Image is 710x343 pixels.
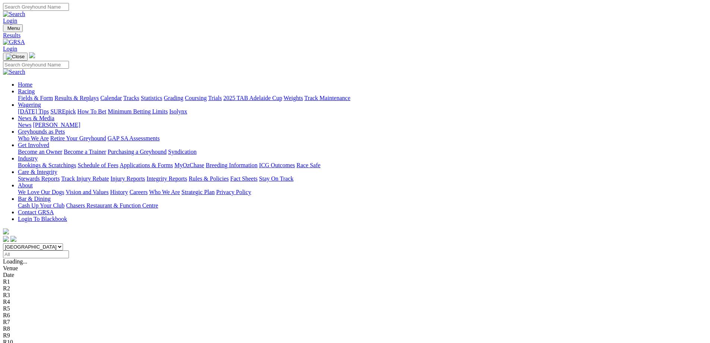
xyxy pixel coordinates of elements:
a: Results [3,32,707,39]
a: Cash Up Your Club [18,202,64,209]
a: Isolynx [169,108,187,115]
div: R1 [3,278,707,285]
a: Login [3,18,17,24]
img: Close [6,54,25,60]
a: Care & Integrity [18,169,57,175]
div: Venue [3,265,707,272]
a: Applications & Forms [120,162,173,168]
a: MyOzChase [174,162,204,168]
a: News & Media [18,115,54,121]
div: Racing [18,95,707,102]
a: Wagering [18,102,41,108]
img: logo-grsa-white.png [3,228,9,234]
div: R7 [3,319,707,325]
a: History [110,189,128,195]
a: Become a Trainer [64,149,106,155]
input: Search [3,61,69,69]
a: Weights [284,95,303,101]
img: Search [3,69,25,75]
a: Bar & Dining [18,196,51,202]
input: Search [3,3,69,11]
a: Who We Are [18,135,49,141]
img: logo-grsa-white.png [29,52,35,58]
div: R9 [3,332,707,339]
a: Syndication [168,149,196,155]
a: [PERSON_NAME] [33,122,80,128]
div: Bar & Dining [18,202,707,209]
a: Privacy Policy [216,189,251,195]
span: Menu [7,25,20,31]
span: Loading... [3,258,27,265]
a: Who We Are [149,189,180,195]
a: 2025 TAB Adelaide Cup [223,95,282,101]
a: Home [18,81,32,88]
a: News [18,122,31,128]
a: [DATE] Tips [18,108,49,115]
a: SUREpick [50,108,76,115]
a: About [18,182,33,188]
a: Rules & Policies [189,175,229,182]
a: Login To Blackbook [18,216,67,222]
a: Minimum Betting Limits [108,108,168,115]
a: Tracks [123,95,139,101]
img: GRSA [3,39,25,46]
button: Toggle navigation [3,24,23,32]
a: Get Involved [18,142,49,148]
a: Vision and Values [66,189,108,195]
div: Greyhounds as Pets [18,135,707,142]
a: Careers [129,189,148,195]
div: R2 [3,285,707,292]
a: Industry [18,155,38,162]
div: R8 [3,325,707,332]
a: How To Bet [78,108,107,115]
div: R6 [3,312,707,319]
div: Date [3,272,707,278]
a: Injury Reports [110,175,145,182]
div: News & Media [18,122,707,128]
a: Coursing [185,95,207,101]
a: Fields & Form [18,95,53,101]
a: Statistics [141,95,162,101]
a: Results & Replays [54,95,99,101]
img: Search [3,11,25,18]
a: Chasers Restaurant & Function Centre [66,202,158,209]
img: facebook.svg [3,236,9,242]
a: Stewards Reports [18,175,60,182]
a: GAP SA Assessments [108,135,160,141]
a: Purchasing a Greyhound [108,149,167,155]
div: Industry [18,162,707,169]
a: Bookings & Scratchings [18,162,76,168]
a: Fact Sheets [230,175,258,182]
a: Stay On Track [259,175,293,182]
a: Trials [208,95,222,101]
a: Racing [18,88,35,94]
input: Select date [3,250,69,258]
a: Track Maintenance [304,95,350,101]
a: Calendar [100,95,122,101]
a: We Love Our Dogs [18,189,64,195]
a: Schedule of Fees [78,162,118,168]
a: Integrity Reports [146,175,187,182]
div: Care & Integrity [18,175,707,182]
div: R5 [3,305,707,312]
a: ICG Outcomes [259,162,295,168]
a: Race Safe [296,162,320,168]
div: Wagering [18,108,707,115]
a: Greyhounds as Pets [18,128,65,135]
div: Get Involved [18,149,707,155]
a: Retire Your Greyhound [50,135,106,141]
div: R4 [3,299,707,305]
a: Login [3,46,17,52]
div: R3 [3,292,707,299]
a: Become an Owner [18,149,62,155]
img: twitter.svg [10,236,16,242]
div: About [18,189,707,196]
a: Strategic Plan [182,189,215,195]
a: Grading [164,95,183,101]
a: Breeding Information [206,162,258,168]
a: Track Injury Rebate [61,175,109,182]
a: Contact GRSA [18,209,54,215]
button: Toggle navigation [3,53,28,61]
